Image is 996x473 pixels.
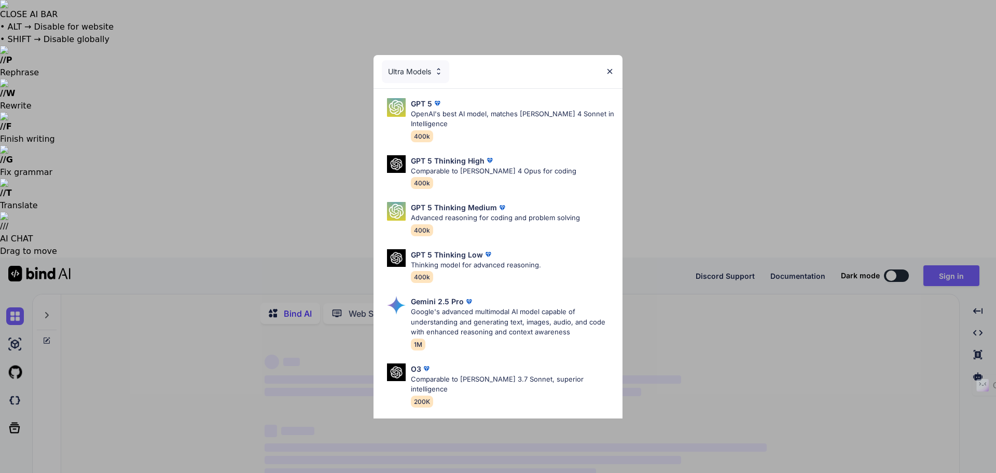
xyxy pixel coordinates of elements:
p: Gemini 2.5 Pro [411,296,464,307]
img: Pick Models [387,249,406,267]
img: premium [421,363,432,374]
span: 400k [411,271,433,283]
span: 200K [411,396,433,408]
span: 1M [411,339,425,350]
img: Pick Models [387,363,406,382]
img: premium [464,296,474,307]
img: Pick Models [387,296,406,315]
p: O3 [411,363,421,374]
p: Comparable to [PERSON_NAME] 3.7 Sonnet, superior intelligence [411,374,614,395]
p: Google's advanced multimodal AI model capable of understanding and generating text, images, audio... [411,307,614,337]
p: Thinking model for advanced reasoning. [411,260,541,271]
